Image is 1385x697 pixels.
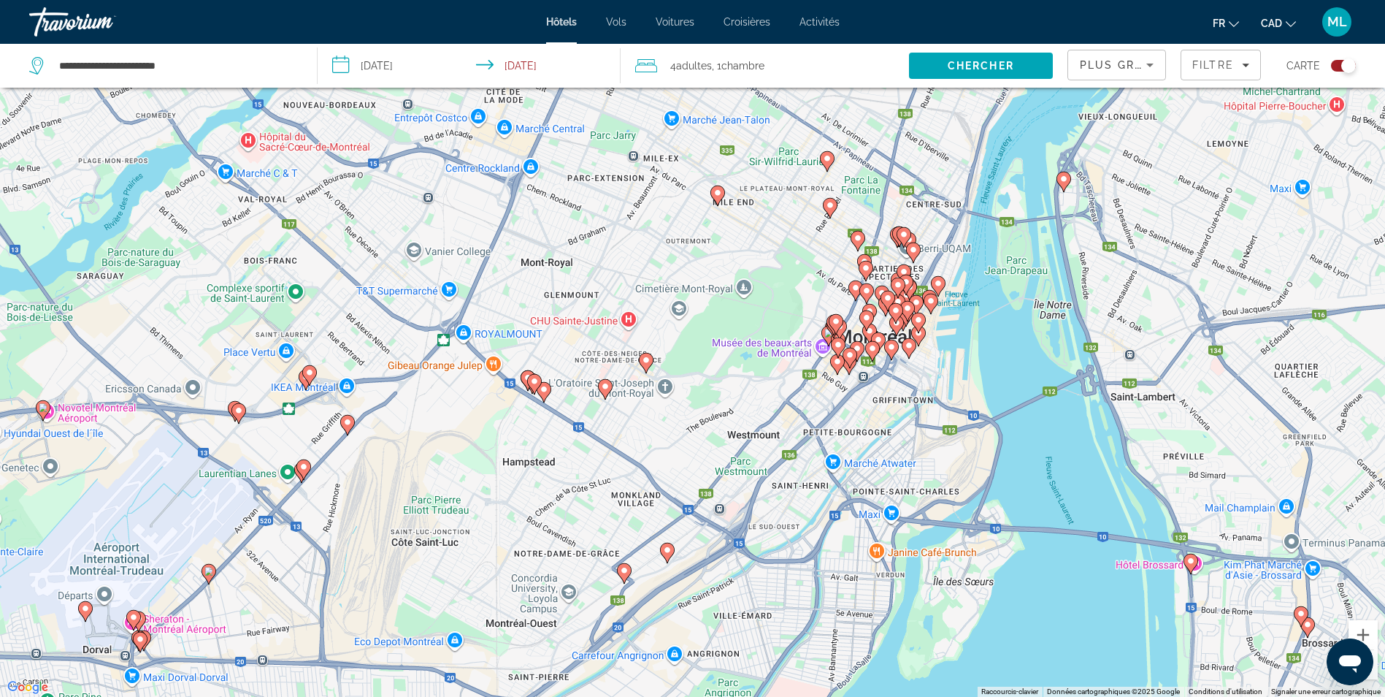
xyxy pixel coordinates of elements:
span: Chercher [948,60,1014,72]
span: , 1 [712,56,764,76]
a: Conditions d'utilisation (s'ouvre dans un nouvel onglet) [1189,688,1262,696]
a: Croisières [724,16,770,28]
span: 4 [670,56,712,76]
img: Google [4,678,52,697]
span: fr [1213,18,1225,29]
a: Vols [606,16,626,28]
button: User Menu [1318,7,1356,37]
a: Signaler une erreur cartographique [1271,688,1381,696]
a: Ouvrir cette zone dans Google Maps (s'ouvre dans une nouvelle fenêtre) [4,678,52,697]
iframe: Bouton de lancement de la fenêtre de messagerie [1327,639,1373,685]
span: CAD [1261,18,1282,29]
span: Carte [1286,56,1320,76]
a: Activités [799,16,840,28]
a: Voitures [656,16,694,28]
span: ML [1327,15,1347,29]
button: Zoom avant [1348,620,1378,650]
span: Filtre [1192,59,1234,71]
button: Filters [1181,50,1261,80]
mat-select: Sort by [1080,56,1154,74]
button: Raccourcis-clavier [981,687,1038,697]
input: Search hotel destination [58,55,295,77]
a: Travorium [29,3,175,41]
span: Données cartographiques ©2025 Google [1047,688,1180,696]
button: Change language [1213,12,1239,34]
button: Toggle map [1320,59,1356,72]
button: Search [909,53,1053,79]
span: Plus grandes économies [1080,59,1254,71]
button: Select check in and out date [318,44,621,88]
span: Chambre [721,60,764,72]
button: Travelers: 4 adults, 0 children [621,44,909,88]
span: Adultes [676,60,712,72]
button: Change currency [1261,12,1296,34]
a: Hôtels [546,16,577,28]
